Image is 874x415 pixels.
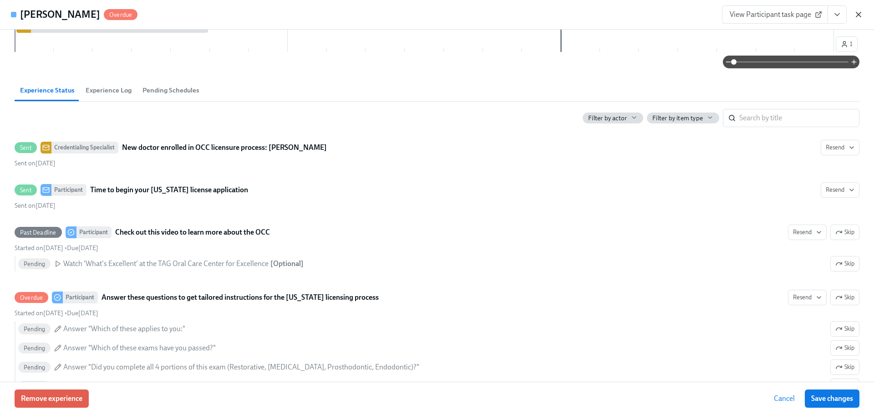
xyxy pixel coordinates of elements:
span: Save changes [811,394,853,403]
span: Experience Status [20,85,75,96]
span: Pending Schedules [142,85,199,96]
span: Skip [835,324,854,333]
button: OverdueParticipantAnswer these questions to get tailored instructions for the [US_STATE] licensin... [788,290,827,305]
input: Search by title [739,109,859,127]
span: Resend [826,143,854,152]
span: 1 [841,40,853,49]
span: Pending [18,261,51,267]
span: Skip [835,343,854,353]
h4: [PERSON_NAME] [20,8,100,21]
button: Past DeadlineParticipantCheck out this video to learn more about the OCCResendStarted on[DATE] •D... [830,225,859,240]
strong: Check out this video to learn more about the OCC [115,227,270,238]
button: Cancel [767,389,801,408]
span: Remove experience [21,394,82,403]
span: Resend [793,228,822,237]
strong: Answer these questions to get tailored instructions for the [US_STATE] licensing process [102,292,379,303]
span: Pending [18,364,51,371]
span: View Participant task page [730,10,820,19]
button: Save changes [805,389,859,408]
a: View Participant task page [722,5,828,24]
button: Remove experience [15,389,89,408]
span: Pending [18,345,51,352]
span: Overdue [104,11,137,18]
span: Tuesday, May 6th 2025, 4:11 pm [15,159,56,167]
span: Tuesday, May 6th 2025, 4:11 pm [15,244,63,252]
span: Skip [835,228,854,237]
strong: Time to begin your [US_STATE] license application [90,184,248,195]
div: • [15,309,98,318]
span: Filter by actor [588,114,627,123]
span: Skip [835,259,854,268]
span: Watch 'What's Excellent' at the TAG Oral Care Center for Excellence [63,259,269,269]
span: Cancel [774,394,795,403]
span: Past Deadline [15,229,62,236]
button: SentParticipantTime to begin your [US_STATE] license applicationSent on[DATE] [821,182,859,198]
span: Answer "Which of these applies to you:" [63,324,185,334]
button: Filter by item type [647,113,719,123]
button: Past DeadlineParticipantCheck out this video to learn more about the OCCSkipStarted on[DATE] •Due... [788,225,827,240]
span: Tuesday, May 6th 2025, 4:11 pm [15,202,56,210]
span: Tuesday, May 6th 2025, 4:11 pm [15,309,63,317]
span: Thursday, May 8th 2025, 1:00 pm [67,309,98,317]
button: OverdueParticipantAnswer these questions to get tailored instructions for the [US_STATE] licensin... [830,290,859,305]
span: Experience Log [86,85,132,96]
span: Filter by item type [652,114,703,123]
div: Participant [76,226,112,238]
button: OverdueParticipantAnswer these questions to get tailored instructions for the [US_STATE] licensin... [830,359,859,375]
button: OverdueParticipantAnswer these questions to get tailored instructions for the [US_STATE] licensin... [830,379,859,394]
span: Pending [18,326,51,333]
span: Sent [15,144,37,151]
span: Answer "Did you complete all 4 portions of this exam (Restorative, [MEDICAL_DATA], Prosthodontic,... [63,362,419,372]
span: Resend [793,293,822,302]
button: Filter by actor [583,113,643,123]
span: Overdue [15,294,48,301]
span: Resend [826,185,854,195]
div: Participant [51,184,86,196]
div: Credentialing Specialist [51,142,118,154]
span: Answer "Which of these exams have you passed?" [63,343,216,353]
button: Past DeadlineParticipantCheck out this video to learn more about the OCCResendSkipStarted on[DATE... [830,256,859,272]
span: Answer "Did you obtain your dental degree outside of [GEOGRAPHIC_DATA]?" [63,381,306,391]
div: Participant [63,292,98,303]
strong: New doctor enrolled in OCC licensure process: [PERSON_NAME] [122,142,327,153]
button: OverdueParticipantAnswer these questions to get tailored instructions for the [US_STATE] licensin... [830,340,859,356]
span: Skip [835,363,854,372]
span: Skip [835,293,854,302]
button: 1 [836,36,858,52]
div: [ Optional ] [270,259,304,269]
button: SentCredentialing SpecialistNew doctor enrolled in OCC licensure process: [PERSON_NAME]Sent on[DATE] [821,140,859,155]
button: OverdueParticipantAnswer these questions to get tailored instructions for the [US_STATE] licensin... [830,321,859,337]
span: Friday, May 16th 2025, 1:00 pm [67,244,98,252]
span: Sent [15,187,37,194]
div: • [15,244,98,252]
button: View task page [828,5,847,24]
